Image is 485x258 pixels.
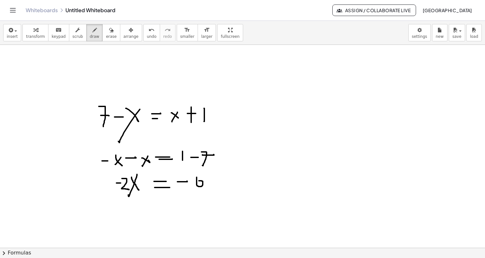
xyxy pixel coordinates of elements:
span: keypad [52,34,66,39]
span: larger [201,34,212,39]
i: format_size [204,26,210,34]
button: keyboardkeypad [48,24,69,41]
i: format_size [184,26,190,34]
span: redo [163,34,172,39]
button: scrub [69,24,87,41]
button: transform [22,24,48,41]
span: new [436,34,444,39]
button: settings [408,24,431,41]
button: save [449,24,465,41]
button: format_sizelarger [198,24,216,41]
button: redoredo [160,24,175,41]
button: Assign / Collaborate Live [332,4,416,16]
a: Whiteboards [26,7,58,13]
button: undoundo [143,24,160,41]
span: erase [106,34,116,39]
button: draw [86,24,103,41]
span: Assign / Collaborate Live [338,7,411,13]
span: load [470,34,478,39]
span: smaller [180,34,194,39]
span: settings [412,34,427,39]
i: undo [149,26,155,34]
button: Toggle navigation [8,5,18,15]
button: load [466,24,482,41]
button: [GEOGRAPHIC_DATA] [417,4,477,16]
span: insert [7,34,18,39]
span: fullscreen [221,34,239,39]
span: [GEOGRAPHIC_DATA] [422,7,472,13]
button: erase [102,24,120,41]
button: new [432,24,447,41]
span: draw [90,34,99,39]
button: insert [3,24,21,41]
button: format_sizesmaller [177,24,198,41]
span: scrub [72,34,83,39]
i: redo [165,26,171,34]
span: undo [147,34,157,39]
button: fullscreen [217,24,243,41]
span: arrange [123,34,139,39]
button: arrange [120,24,142,41]
i: keyboard [55,26,62,34]
span: save [452,34,461,39]
span: transform [26,34,45,39]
